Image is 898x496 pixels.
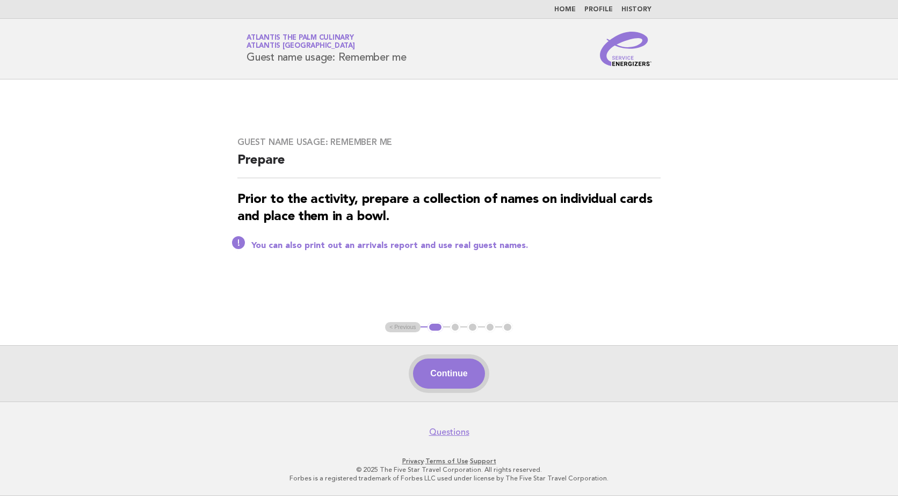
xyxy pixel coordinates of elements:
[237,137,661,148] h3: Guest name usage: Remember me
[251,240,661,251] p: You can also print out an arrivals report and use real guest names.
[120,465,778,474] p: © 2025 The Five Star Travel Corporation. All rights reserved.
[402,457,424,465] a: Privacy
[237,152,661,178] h2: Prepare
[120,474,778,483] p: Forbes is a registered trademark of Forbes LLC used under license by The Five Star Travel Corpora...
[413,359,484,389] button: Continue
[247,34,355,49] a: Atlantis The Palm CulinaryAtlantis [GEOGRAPHIC_DATA]
[247,43,355,50] span: Atlantis [GEOGRAPHIC_DATA]
[247,35,407,63] h1: Guest name usage: Remember me
[621,6,651,13] a: History
[554,6,576,13] a: Home
[470,457,496,465] a: Support
[120,457,778,465] p: · ·
[600,32,651,66] img: Service Energizers
[425,457,468,465] a: Terms of Use
[429,427,469,437] a: Questions
[428,322,443,333] button: 1
[584,6,613,13] a: Profile
[237,193,652,223] strong: Prior to the activity, prepare a collection of names on individual cards and place them in a bowl.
